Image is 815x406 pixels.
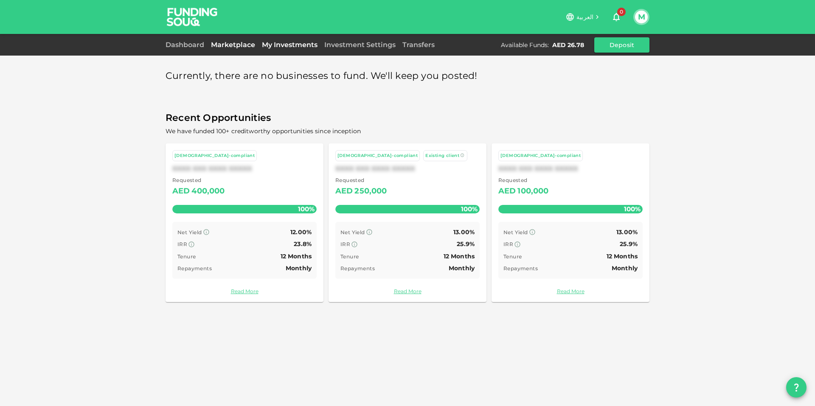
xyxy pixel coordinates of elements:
[498,287,643,295] a: Read More
[340,253,359,260] span: Tenure
[172,287,317,295] a: Read More
[172,185,190,198] div: AED
[335,176,387,185] span: Requested
[425,153,459,158] span: Existing client
[607,252,638,260] span: 12 Months
[166,127,361,135] span: We have funded 100+ creditworthy opportunities since inception
[453,228,475,236] span: 13.00%
[457,240,475,248] span: 25.9%
[492,143,649,302] a: [DEMOGRAPHIC_DATA]-compliantXXXX XXX XXXX XXXXX Requested AED100,000100% Net Yield 13.00% IRR 25....
[166,143,323,302] a: [DEMOGRAPHIC_DATA]-compliantXXXX XXX XXXX XXXXX Requested AED400,000100% Net Yield 12.00% IRR 23....
[177,241,187,247] span: IRR
[208,41,259,49] a: Marketplace
[174,152,255,160] div: [DEMOGRAPHIC_DATA]-compliant
[329,143,486,302] a: [DEMOGRAPHIC_DATA]-compliant Existing clientXXXX XXX XXXX XXXXX Requested AED250,000100% Net Yiel...
[335,165,480,173] div: XXXX XXX XXXX XXXXX
[340,241,350,247] span: IRR
[608,8,625,25] button: 0
[449,264,475,272] span: Monthly
[354,185,387,198] div: 250,000
[177,253,196,260] span: Tenure
[281,252,312,260] span: 12 Months
[172,165,317,173] div: XXXX XXX XXXX XXXXX
[786,377,807,398] button: question
[503,265,538,272] span: Repayments
[622,203,643,215] span: 100%
[500,152,581,160] div: [DEMOGRAPHIC_DATA]-compliant
[166,41,208,49] a: Dashboard
[552,41,584,49] div: AED 26.78
[335,287,480,295] a: Read More
[612,264,638,272] span: Monthly
[498,185,516,198] div: AED
[498,176,549,185] span: Requested
[172,176,225,185] span: Requested
[399,41,438,49] a: Transfers
[166,110,649,126] span: Recent Opportunities
[335,185,353,198] div: AED
[594,37,649,53] button: Deposit
[503,229,528,235] span: Net Yield
[290,228,312,236] span: 12.00%
[503,253,522,260] span: Tenure
[498,165,643,173] div: XXXX XXX XXXX XXXXX
[444,252,475,260] span: 12 Months
[191,185,225,198] div: 400,000
[635,11,648,23] button: M
[286,264,312,272] span: Monthly
[617,8,626,16] span: 0
[337,152,418,160] div: [DEMOGRAPHIC_DATA]-compliant
[259,41,321,49] a: My Investments
[501,41,549,49] div: Available Funds :
[340,265,375,272] span: Repayments
[166,68,478,84] span: Currently, there are no businesses to fund. We'll keep you posted!
[294,240,312,248] span: 23.8%
[177,229,202,235] span: Net Yield
[340,229,365,235] span: Net Yield
[620,240,638,248] span: 25.9%
[616,228,638,236] span: 13.00%
[459,203,480,215] span: 100%
[296,203,317,215] span: 100%
[517,185,548,198] div: 100,000
[177,265,212,272] span: Repayments
[576,13,593,21] span: العربية
[321,41,399,49] a: Investment Settings
[503,241,513,247] span: IRR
